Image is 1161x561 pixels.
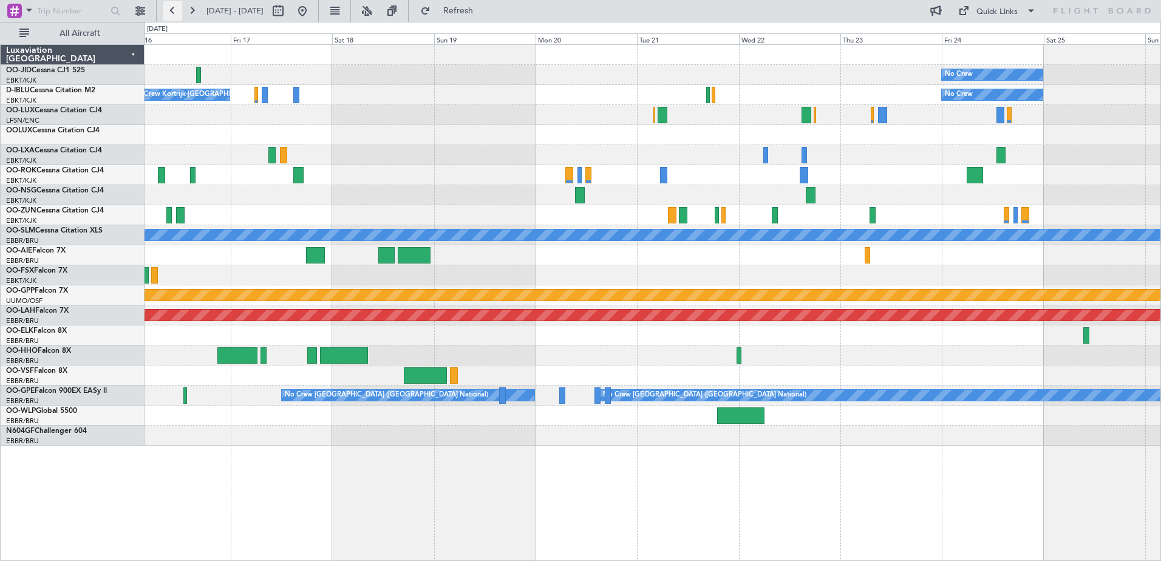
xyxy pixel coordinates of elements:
div: Thu 23 [840,33,942,44]
div: Mon 20 [536,33,637,44]
span: OO-LUX [6,107,35,114]
a: OO-ELKFalcon 8X [6,327,67,335]
a: EBBR/BRU [6,336,39,345]
a: OO-VSFFalcon 8X [6,367,67,375]
a: EBBR/BRU [6,416,39,426]
div: Sat 18 [332,33,434,44]
a: OO-SLMCessna Citation XLS [6,227,103,234]
span: [DATE] - [DATE] [206,5,264,16]
div: Quick Links [976,6,1018,18]
a: LFSN/ENC [6,116,39,125]
a: OO-ZUNCessna Citation CJ4 [6,207,104,214]
a: EBBR/BRU [6,256,39,265]
div: No Crew [GEOGRAPHIC_DATA] ([GEOGRAPHIC_DATA] National) [285,386,488,404]
a: OO-GPPFalcon 7X [6,287,68,294]
a: D-IBLUCessna Citation M2 [6,87,95,94]
span: All Aircraft [32,29,128,38]
div: Fri 17 [231,33,332,44]
div: [DATE] [147,24,168,35]
a: OO-HHOFalcon 8X [6,347,71,355]
div: No Crew [945,66,973,84]
span: OO-AIE [6,247,32,254]
span: OO-LAH [6,307,35,314]
span: N604GF [6,427,35,435]
div: No Crew [945,86,973,104]
a: OO-AIEFalcon 7X [6,247,66,254]
a: OO-JIDCessna CJ1 525 [6,67,85,74]
button: Quick Links [952,1,1042,21]
a: OO-WLPGlobal 5500 [6,407,77,415]
span: OOLUX [6,127,32,134]
span: Refresh [433,7,484,15]
a: EBBR/BRU [6,236,39,245]
a: N604GFChallenger 604 [6,427,87,435]
a: EBBR/BRU [6,316,39,325]
a: EBBR/BRU [6,396,39,406]
div: No Crew [GEOGRAPHIC_DATA] ([GEOGRAPHIC_DATA] National) [603,386,806,404]
span: OO-WLP [6,407,36,415]
span: OO-ZUN [6,207,36,214]
div: Tue 21 [637,33,738,44]
div: No Crew Kortrijk-[GEOGRAPHIC_DATA] [132,86,257,104]
span: OO-ELK [6,327,33,335]
a: EBKT/KJK [6,196,36,205]
a: EBBR/BRU [6,437,39,446]
span: OO-VSF [6,367,34,375]
a: EBBR/BRU [6,376,39,386]
a: EBBR/BRU [6,356,39,365]
span: OO-ROK [6,167,36,174]
input: Trip Number [37,2,107,20]
a: OO-FSXFalcon 7X [6,267,67,274]
a: EBKT/KJK [6,176,36,185]
span: OO-LXA [6,147,35,154]
a: EBKT/KJK [6,216,36,225]
button: Refresh [415,1,488,21]
span: OO-JID [6,67,32,74]
a: OOLUXCessna Citation CJ4 [6,127,100,134]
a: EBKT/KJK [6,96,36,105]
span: D-IBLU [6,87,30,94]
a: OO-LXACessna Citation CJ4 [6,147,102,154]
div: Wed 22 [739,33,840,44]
div: Thu 16 [129,33,231,44]
span: OO-SLM [6,227,35,234]
a: UUMO/OSF [6,296,43,305]
a: OO-GPEFalcon 900EX EASy II [6,387,107,395]
span: OO-GPP [6,287,35,294]
a: EBKT/KJK [6,156,36,165]
div: Sat 25 [1044,33,1145,44]
a: OO-LUXCessna Citation CJ4 [6,107,102,114]
span: OO-FSX [6,267,34,274]
span: OO-NSG [6,187,36,194]
div: Sun 19 [434,33,536,44]
span: OO-HHO [6,347,38,355]
div: Fri 24 [942,33,1043,44]
a: OO-LAHFalcon 7X [6,307,69,314]
span: OO-GPE [6,387,35,395]
a: OO-NSGCessna Citation CJ4 [6,187,104,194]
a: EBKT/KJK [6,76,36,85]
button: All Aircraft [13,24,132,43]
a: OO-ROKCessna Citation CJ4 [6,167,104,174]
a: EBKT/KJK [6,276,36,285]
